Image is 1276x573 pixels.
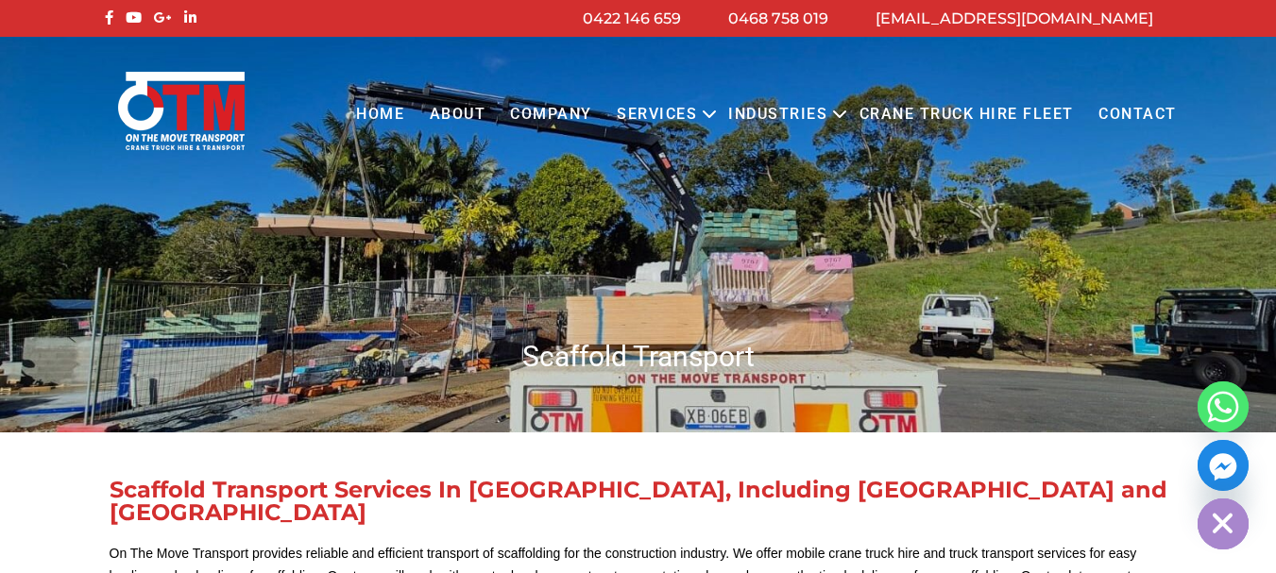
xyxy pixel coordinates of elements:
[604,89,709,141] a: Services
[846,89,1085,141] a: Crane Truck Hire Fleet
[876,9,1153,27] a: [EMAIL_ADDRESS][DOMAIN_NAME]
[100,338,1177,375] h1: Scaffold Transport
[110,479,1167,524] div: Scaffold Transport Services In [GEOGRAPHIC_DATA], Including [GEOGRAPHIC_DATA] and [GEOGRAPHIC_DATA]
[1086,89,1189,141] a: Contact
[1198,440,1249,491] a: Facebook_Messenger
[583,9,681,27] a: 0422 146 659
[344,89,417,141] a: Home
[114,70,248,152] img: Otmtransport
[417,89,498,141] a: About
[728,9,828,27] a: 0468 758 019
[1198,381,1249,432] a: Whatsapp
[498,89,604,141] a: COMPANY
[716,89,840,141] a: Industries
